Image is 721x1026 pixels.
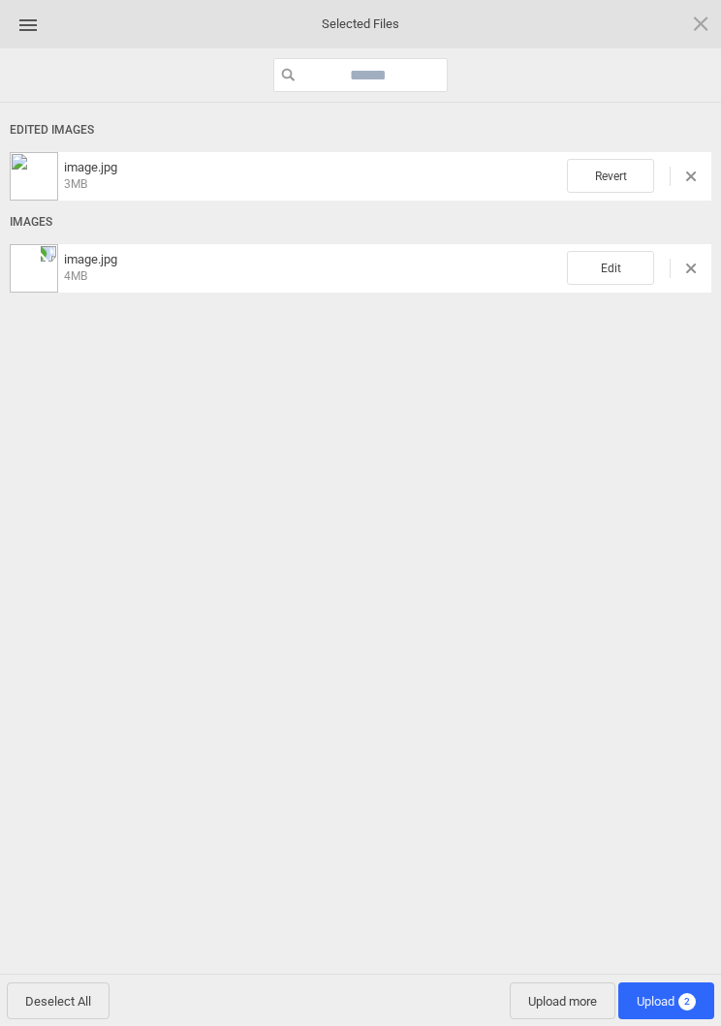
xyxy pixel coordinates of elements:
[264,16,457,33] span: Selected Files
[567,159,654,193] span: Revert
[58,252,567,284] span: image.jpg
[10,244,58,293] img: e9c2213f-bbdc-4ec4-b3b5-6e00df45b007
[64,177,87,191] span: 3MB
[64,160,117,174] span: image.jpg
[10,112,711,148] div: Edited Images
[10,152,58,201] img: 3dab4f1c-47d2-48ab-aac9-d518c660526f
[10,204,711,240] div: Images
[618,982,714,1019] span: Upload
[58,160,567,192] span: image.jpg
[678,993,696,1010] span: 2
[64,269,87,283] span: 4MB
[637,994,696,1009] span: Upload
[510,982,615,1019] span: Upload more
[690,13,711,34] span: Click here or hit ESC to close picker
[7,982,110,1019] span: Deselect All
[64,252,117,266] span: image.jpg
[567,251,654,285] span: Edit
